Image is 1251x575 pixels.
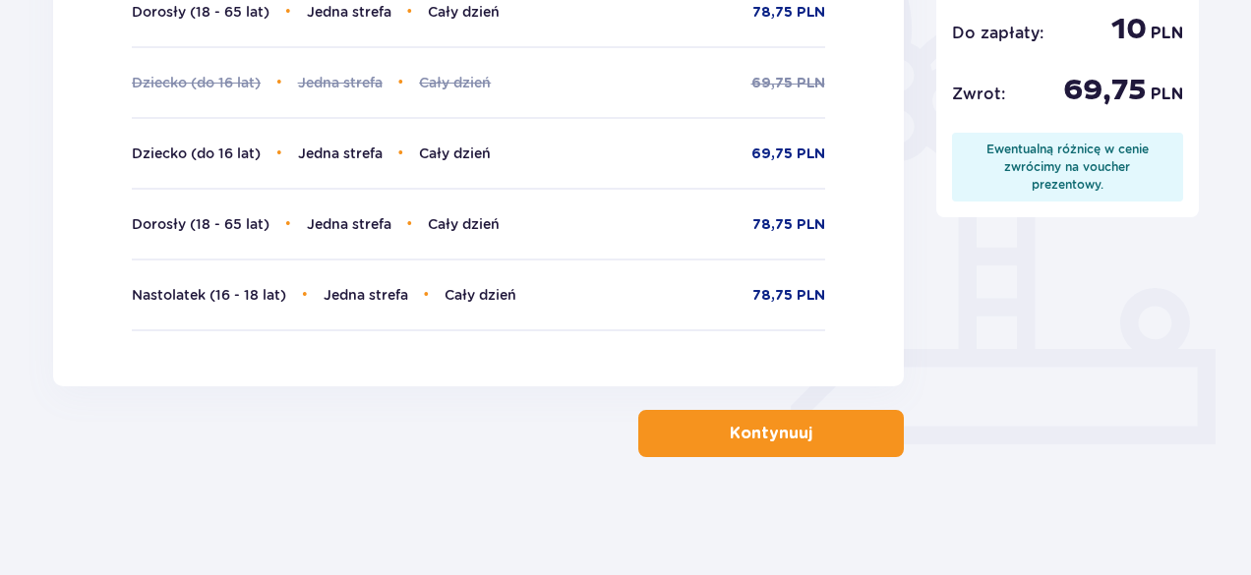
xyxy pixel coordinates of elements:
[730,423,812,444] p: Kontynuuj
[752,286,825,306] p: 78,75 PLN
[276,73,282,92] span: •
[324,287,408,303] span: Jedna strefa
[419,145,491,161] span: Cały dzień
[1151,84,1183,105] p: PLN
[307,216,391,232] span: Jedna strefa
[752,215,825,235] p: 78,75 PLN
[407,2,413,22] span: •
[132,4,269,20] span: Dorosły (18 - 65 lat)
[968,141,1168,194] div: Ewentualną różnicę w cenie zwrócimy na voucher prezentowy.
[445,287,516,303] span: Cały dzień
[132,216,269,232] span: Dorosły (18 - 65 lat)
[398,144,404,163] span: •
[952,23,1043,44] p: Do zapłaty :
[752,3,825,23] p: 78,75 PLN
[1111,11,1147,48] p: 10
[398,73,404,92] span: •
[302,285,308,305] span: •
[285,2,291,22] span: •
[407,214,413,234] span: •
[419,75,491,90] span: Cały dzień
[307,4,391,20] span: Jedna strefa
[132,145,261,161] span: Dziecko (do 16 lat)
[298,145,383,161] span: Jedna strefa
[424,285,430,305] span: •
[751,144,825,164] p: 69,75 PLN
[132,75,261,90] span: Dziecko (do 16 lat)
[952,84,1005,105] p: Zwrot :
[285,214,291,234] span: •
[751,74,825,93] p: 69,75 PLN
[132,287,286,303] span: Nastolatek (16 - 18 lat)
[1063,72,1147,109] p: 69,75
[638,410,904,457] button: Kontynuuj
[298,75,383,90] span: Jedna strefa
[428,216,500,232] span: Cały dzień
[276,144,282,163] span: •
[428,4,500,20] span: Cały dzień
[1151,23,1183,44] p: PLN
